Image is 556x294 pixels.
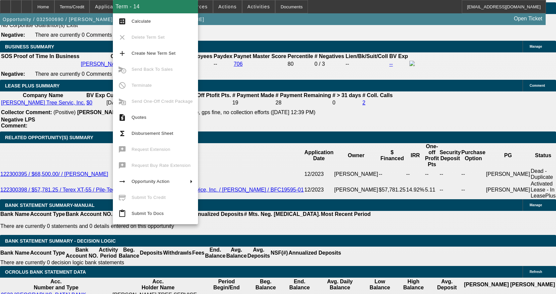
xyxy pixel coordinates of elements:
[270,247,288,259] th: NSF(#)
[486,181,531,199] td: [PERSON_NAME]
[315,53,344,59] b: # Negatives
[132,131,173,136] span: Disbursement Sheet
[106,99,148,106] td: [DATE]
[125,109,315,115] span: 14 payments out of 48, on time, gps fine, no collection efforts ([DATE] 12:39 PM)
[13,53,80,60] th: Proof of Time In Business
[90,0,127,13] button: Application
[346,53,388,59] b: Lien/Bk/Suit/Coll
[5,83,60,88] span: LEASE PLUS SUMMARY
[35,32,177,38] span: There are currently 0 Comments entered on this opportunity
[397,278,430,291] th: High Balance
[334,168,379,181] td: [PERSON_NAME]
[247,247,270,259] th: Avg. Deposits
[1,117,35,128] b: Negative LPS Comment:
[288,247,341,259] th: Annualized Deposits
[334,143,379,168] th: Owner
[315,61,344,67] div: 0 / 3
[389,53,408,59] b: BV Exp
[362,100,365,105] a: 2
[425,143,439,168] th: One-off Profit Pts
[431,278,463,291] th: Avg. Deposit
[0,223,371,229] p: There are currently 0 statements and 0 details entered on this opportunity
[334,181,379,199] td: [PERSON_NAME]
[213,0,242,13] button: Actions
[406,181,424,199] td: 14.92%
[190,211,243,218] th: Annualized Deposits
[81,61,165,67] a: [PERSON_NAME] Tree Servic, Inc.
[99,247,119,259] th: Activity Period
[1,53,13,60] th: SOS
[530,45,542,48] span: Manage
[288,61,313,67] div: 80
[1,100,85,105] a: [PERSON_NAME] Tree Servic, Inc.
[118,247,139,259] th: Beg. Balance
[232,92,274,98] b: # Payment Made
[242,0,275,13] button: Activities
[461,143,486,168] th: Purchase Option
[218,4,237,9] span: Actions
[111,53,135,59] b: Company
[364,278,396,291] th: Low Balance
[95,4,122,9] span: Application
[439,143,461,168] th: Security Deposit
[213,60,233,68] td: --
[304,143,334,168] th: Application Date
[35,71,177,77] span: There are currently 0 Comments entered on this opportunity
[30,247,65,259] th: Account Type
[234,61,243,67] a: 706
[304,168,334,181] td: 12/2023
[530,168,556,181] td: Dead - Duplicate
[321,211,371,218] th: Most Recent Period
[530,143,556,168] th: Status
[332,99,361,106] td: 0
[378,143,406,168] th: $ Financed
[232,99,274,106] td: 19
[172,99,231,106] td: 5.11
[1,278,112,291] th: Acc. Number and Type
[275,99,331,106] td: 28
[5,269,86,275] span: OCROLUS BANK STATEMENT DATA
[247,4,270,9] span: Activities
[23,92,63,98] b: Company Name
[378,181,406,199] td: $57,781.25
[5,203,95,208] span: BANK STATEMENT SUMMARY-MANUAL
[486,168,531,181] td: [PERSON_NAME]
[530,181,556,199] td: Activated Lease - In LeasePlus
[192,247,205,259] th: Fees
[378,168,406,181] td: --
[205,247,226,259] th: End. Balance
[180,53,212,59] b: # Employees
[5,135,93,140] span: RELATED OPPORTUNITY(S) SUMMARY
[132,51,176,56] span: Create New Term Set
[530,84,545,87] span: Comment
[163,247,192,259] th: Withdrawls
[486,143,531,168] th: PG
[30,211,65,218] th: Account Type
[77,109,124,115] b: [PERSON_NAME]:
[425,181,439,199] td: 5.11
[304,181,334,199] td: 12/2023
[409,61,415,66] img: facebook-icon.png
[439,181,461,199] td: --
[461,181,486,199] td: --
[118,49,126,57] mat-icon: add
[244,211,321,218] th: # Mts. Neg. [MEDICAL_DATA].
[461,168,486,181] td: --
[0,187,304,193] a: 122300398 / $57,781.25 / Terex XT-55 / Pile-Tec LLC / [PERSON_NAME] Tree Service, Inc. / [PERSON_...
[249,278,282,291] th: Beg. Balance
[439,168,461,181] td: --
[118,129,126,137] mat-icon: functions
[1,71,25,77] b: Negative:
[107,92,147,98] b: Customer Since
[118,178,126,186] mat-icon: arrow_right_alt
[464,278,509,291] th: [PERSON_NAME]
[389,61,393,67] a: --
[205,278,248,291] th: Period Begin/End
[0,171,108,177] a: 122300395 / $68,500.00/ / [PERSON_NAME]
[1,109,52,115] b: Collector Comment:
[65,211,113,218] th: Bank Account NO.
[5,238,116,244] span: Bank Statement Summary - Decision Logic
[362,92,393,98] b: # Coll. Calls
[53,109,76,115] span: (Positive)
[317,278,363,291] th: Avg. Daily Balance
